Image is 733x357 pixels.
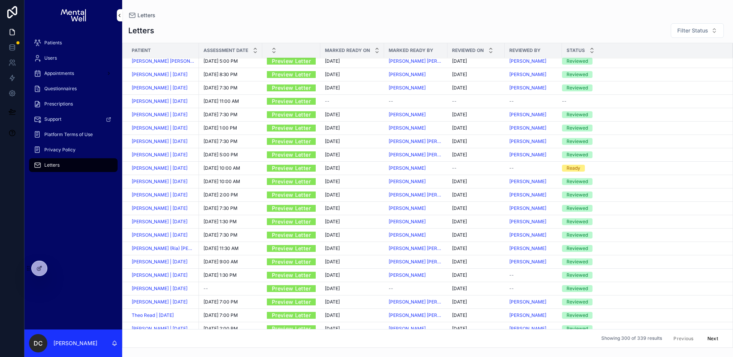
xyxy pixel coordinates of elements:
[452,58,467,64] span: [DATE]
[567,178,588,185] div: Reviewed
[389,205,426,211] a: [PERSON_NAME]
[389,125,426,131] a: [PERSON_NAME]
[452,152,467,158] span: [DATE]
[267,95,316,107] a: Preview Letter
[267,111,316,118] a: Preview Letter
[509,125,557,131] a: [PERSON_NAME]
[677,27,708,34] span: Filter Status
[325,165,340,171] span: [DATE]
[509,138,557,144] a: [PERSON_NAME]
[267,55,316,67] a: Preview Letter
[132,165,187,171] a: [PERSON_NAME] | [DATE]
[452,138,500,144] a: [DATE]
[452,71,500,78] a: [DATE]
[452,85,467,91] span: [DATE]
[452,98,457,104] span: --
[389,85,426,91] a: [PERSON_NAME]
[452,165,500,171] a: --
[509,71,557,78] a: [PERSON_NAME]
[132,152,187,158] a: [PERSON_NAME] | [DATE]
[452,219,500,225] a: [DATE]
[132,192,187,198] span: [PERSON_NAME] | [DATE]
[267,232,316,239] a: Preview Letter
[509,85,557,91] a: [PERSON_NAME]
[509,178,546,185] a: [PERSON_NAME]
[562,178,723,185] a: Reviewed
[389,112,426,118] span: [PERSON_NAME]
[452,125,467,131] span: [DATE]
[132,245,194,252] span: [PERSON_NAME] (Ria) [PERSON_NAME] | [DATE]
[389,58,443,64] a: [PERSON_NAME] [PERSON_NAME]
[509,192,557,198] a: [PERSON_NAME]
[509,152,546,158] a: [PERSON_NAME]
[389,219,426,225] span: [PERSON_NAME]
[132,58,194,64] a: [PERSON_NAME] [PERSON_NAME] | [DATE]
[325,58,340,64] span: [DATE]
[44,147,76,153] span: Privacy Policy
[325,98,329,104] span: --
[389,98,393,104] span: --
[325,232,340,238] span: [DATE]
[29,51,118,65] a: Users
[132,125,194,131] a: [PERSON_NAME] | [DATE]
[44,40,62,46] span: Patients
[562,151,723,158] a: Reviewed
[132,138,187,144] span: [PERSON_NAME] | [DATE]
[29,112,118,126] a: Support
[325,219,379,225] a: [DATE]
[132,112,187,118] a: [PERSON_NAME] | [DATE]
[562,245,723,252] a: Reviewed
[509,165,514,171] span: --
[132,71,187,78] a: [PERSON_NAME] | [DATE]
[132,98,194,104] a: [PERSON_NAME] | [DATE]
[509,165,557,171] a: --
[132,232,187,238] a: [PERSON_NAME] | [DATE]
[325,138,340,144] span: [DATE]
[267,135,316,147] a: Preview Letter
[509,178,557,185] a: [PERSON_NAME]
[325,125,379,131] a: [DATE]
[562,232,723,239] a: Reviewed
[562,111,723,118] a: Reviewed
[509,138,546,144] span: [PERSON_NAME]
[203,85,237,91] span: [DATE] 7:30 PM
[132,219,187,225] a: [PERSON_NAME] | [DATE]
[509,112,546,118] span: [PERSON_NAME]
[325,152,340,158] span: [DATE]
[509,232,546,238] a: [PERSON_NAME]
[203,85,258,91] a: [DATE] 7:30 PM
[389,192,443,198] a: [PERSON_NAME] [PERSON_NAME]
[509,219,546,225] span: [PERSON_NAME]
[389,138,443,144] a: [PERSON_NAME] [PERSON_NAME]
[509,98,514,104] span: --
[389,219,443,225] a: [PERSON_NAME]
[389,178,426,185] a: [PERSON_NAME]
[132,98,187,104] a: [PERSON_NAME] | [DATE]
[509,192,546,198] a: [PERSON_NAME]
[203,192,258,198] a: [DATE] 2:00 PM
[509,85,546,91] span: [PERSON_NAME]
[29,128,118,141] a: Platform Terms of Use
[203,178,240,185] span: [DATE] 10:00 AM
[567,245,588,252] div: Reviewed
[509,58,557,64] a: [PERSON_NAME]
[203,245,258,252] a: [DATE] 11:30 AM
[132,85,187,91] a: [PERSON_NAME] | [DATE]
[325,178,379,185] a: [DATE]
[389,165,443,171] a: [PERSON_NAME]
[128,11,155,19] a: Letters
[325,71,340,78] span: [DATE]
[389,71,426,78] a: [PERSON_NAME]
[267,189,316,201] a: Preview Letter
[389,232,426,238] a: [PERSON_NAME]
[132,219,194,225] a: [PERSON_NAME] | [DATE]
[29,158,118,172] a: Letters
[567,232,588,239] div: Reviewed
